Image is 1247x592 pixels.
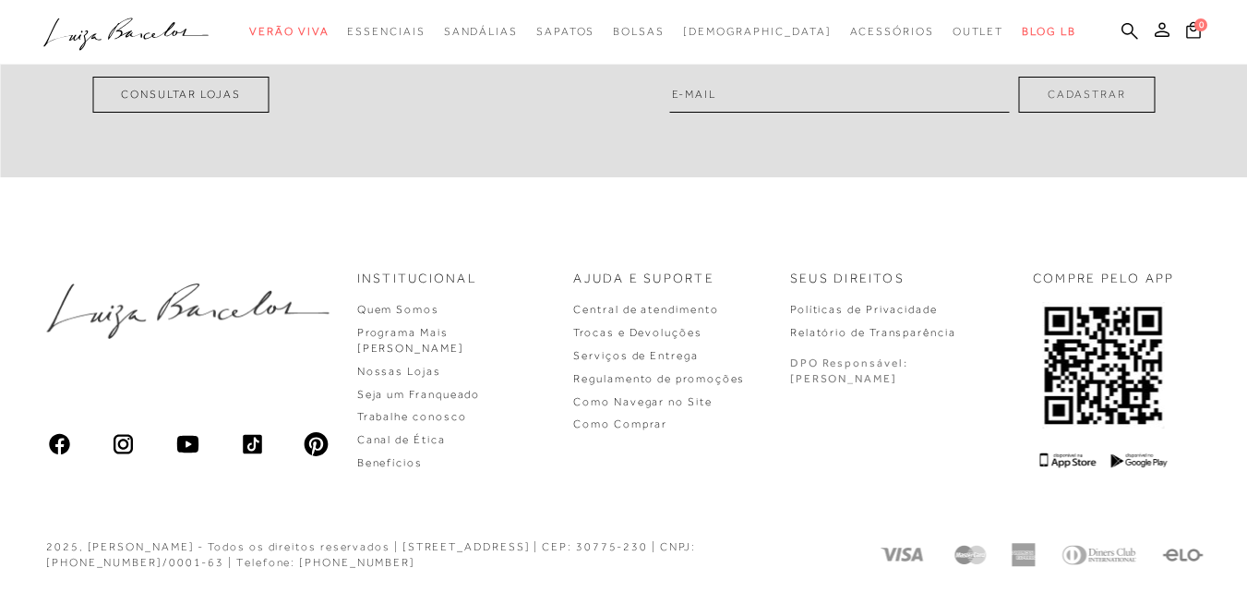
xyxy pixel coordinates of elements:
span: Sandálias [444,25,518,38]
a: Benefícios [357,456,423,469]
img: QRCODE [1043,302,1165,429]
a: Regulamento de promoções [573,372,745,385]
a: categoryNavScreenReaderText [444,15,518,49]
img: youtube_material_rounded [174,431,200,457]
img: pinterest_ios_filled [304,431,330,457]
button: Cadastrar [1019,77,1155,113]
span: Acessórios [850,25,934,38]
span: Bolsas [613,25,665,38]
span: [DEMOGRAPHIC_DATA] [683,25,832,38]
a: Central de atendimento [573,303,718,316]
a: Como Navegar no Site [573,395,712,408]
a: categoryNavScreenReaderText [249,15,329,49]
a: categoryNavScreenReaderText [347,15,425,49]
img: instagram_material_outline [111,431,137,457]
img: tiktok [239,431,265,457]
button: 0 [1181,20,1206,45]
a: Programa Mais [PERSON_NAME] [357,326,464,355]
span: BLOG LB [1022,25,1075,38]
a: Quem Somos [357,303,439,316]
img: Diners Club [1057,543,1140,567]
a: categoryNavScreenReaderText [613,15,665,49]
img: App Store Logo [1040,453,1097,468]
p: Institucional [357,270,477,288]
a: Relatório de Transparência [790,326,956,339]
span: 0 [1194,18,1207,31]
input: E-mail [670,77,1010,113]
img: Mastercard [952,543,989,567]
p: Seus Direitos [790,270,905,288]
a: noSubCategoriesText [683,15,832,49]
a: Consultar Lojas [92,77,270,113]
a: Canal de Ética [357,433,446,446]
span: Outlet [953,25,1004,38]
span: Sapatos [536,25,594,38]
img: Visa [878,543,929,567]
a: categoryNavScreenReaderText [536,15,594,49]
img: American Express [1011,543,1035,567]
p: COMPRE PELO APP [1033,270,1175,288]
a: Como Comprar [573,417,667,430]
span: Verão Viva [249,25,329,38]
span: Essenciais [347,25,425,38]
a: categoryNavScreenReaderText [850,15,934,49]
a: Trabalhe conosco [357,410,467,423]
img: facebook_ios_glyph [46,431,72,457]
a: Nossas Lojas [357,365,441,378]
img: Google Play Logo [1111,453,1168,468]
div: 2025, [PERSON_NAME] - Todos os direitos reservados | [STREET_ADDRESS] | CEP: 30775-230 | CNPJ: [P... [46,539,831,571]
a: Políticas de Privacidade [790,303,938,316]
a: categoryNavScreenReaderText [953,15,1004,49]
img: Elo [1162,543,1204,567]
a: Seja um Franqueado [357,388,481,401]
p: Ajuda e Suporte [573,270,714,288]
img: luiza-barcelos.png [46,284,330,339]
a: Serviços de Entrega [573,349,698,362]
a: Trocas e Devoluções [573,326,701,339]
p: DPO Responsável: [PERSON_NAME] [790,356,908,387]
a: BLOG LB [1022,15,1075,49]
